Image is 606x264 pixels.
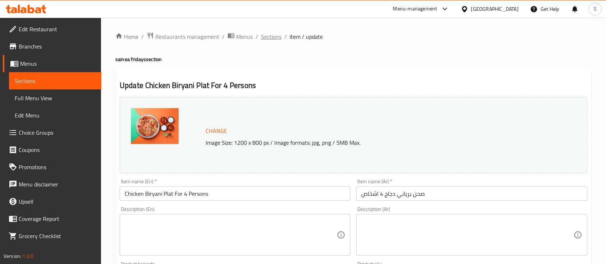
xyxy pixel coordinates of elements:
[228,32,253,41] a: Menus
[471,5,519,13] div: [GEOGRAPHIC_DATA]
[3,158,101,176] a: Promotions
[3,227,101,245] a: Grocery Checklist
[120,186,350,201] input: Enter name En
[19,145,96,154] span: Coupons
[19,180,96,189] span: Menu disclaimer
[290,32,323,41] span: item / update
[356,186,587,201] input: Enter name Ar
[15,111,96,120] span: Edit Menu
[19,197,96,206] span: Upsell
[203,124,230,138] button: Change
[115,56,592,63] h4: sainea fridays section
[15,77,96,85] span: Sections
[393,5,437,13] div: Menu-management
[22,251,33,261] span: 1.0.0
[120,80,587,91] h2: Update Chicken Biryani Plat For 4 Persons
[3,141,101,158] a: Coupons
[155,32,219,41] span: Restaurants management
[19,42,96,51] span: Branches
[115,32,592,41] nav: breadcrumb
[261,32,281,41] a: Sections
[3,124,101,141] a: Choice Groups
[20,59,96,68] span: Menus
[236,32,253,41] span: Menus
[147,32,219,41] a: Restaurants management
[19,128,96,137] span: Choice Groups
[594,5,597,13] span: S
[19,214,96,223] span: Coverage Report
[15,94,96,102] span: Full Menu View
[3,38,101,55] a: Branches
[3,20,101,38] a: Edit Restaurant
[206,126,227,136] span: Change
[256,32,258,41] li: /
[115,32,138,41] a: Home
[131,108,179,144] img: mmw_638933868918615181
[3,210,101,227] a: Coverage Report
[9,89,101,107] a: Full Menu View
[9,107,101,124] a: Edit Menu
[141,32,144,41] li: /
[3,55,101,72] a: Menus
[284,32,287,41] li: /
[203,138,537,147] p: Image Size: 1200 x 800 px / Image formats: jpg, png / 5MB Max.
[9,72,101,89] a: Sections
[222,32,225,41] li: /
[19,25,96,33] span: Edit Restaurant
[19,163,96,171] span: Promotions
[3,193,101,210] a: Upsell
[19,232,96,240] span: Grocery Checklist
[3,176,101,193] a: Menu disclaimer
[4,251,21,261] span: Version:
